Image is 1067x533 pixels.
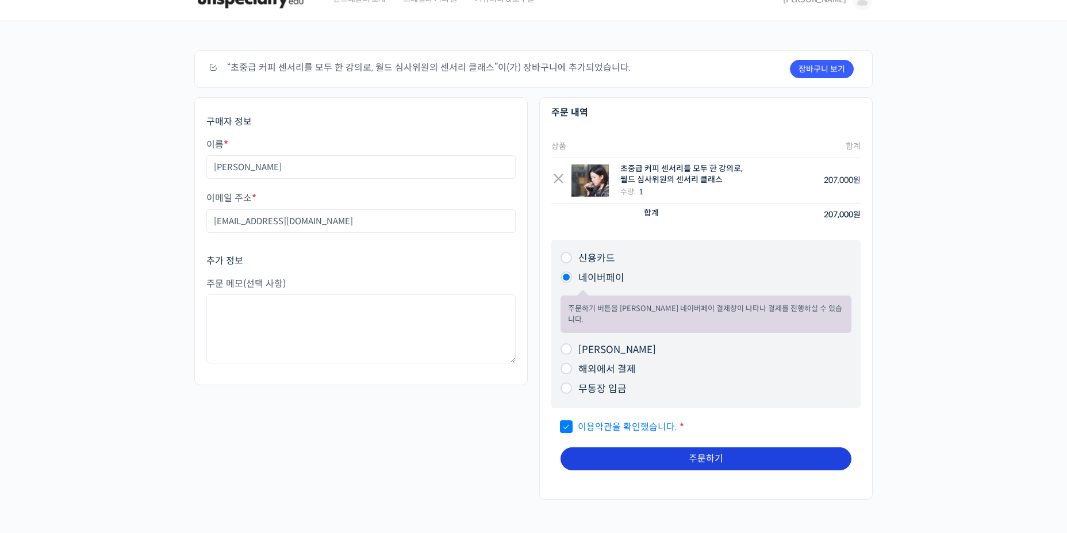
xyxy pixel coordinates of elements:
[252,192,256,204] abbr: 필수
[578,383,627,395] label: 무통장 입금
[551,173,566,187] a: Remove this item
[551,135,753,158] th: 상품
[790,60,854,78] a: 장바구니 보기
[206,140,516,150] label: 이름
[3,365,76,393] a: 홈
[561,421,677,433] span: 을 확인했습니다.
[620,186,746,198] div: 수량:
[680,421,684,433] abbr: 필수
[551,106,861,119] h3: 주문 내역
[551,204,753,226] th: 합계
[224,139,228,151] abbr: 필수
[76,365,148,393] a: 대화
[206,279,516,289] label: 주문 메모
[561,447,851,470] button: 주문하기
[194,50,873,88] div: “초중급 커피 센서리를 모두 한 강의로, 월드 심사위원의 센서리 클래스”이(가) 장바구니에 추가되었습니다.
[824,209,861,220] bdi: 207,000
[178,382,191,391] span: 설정
[243,278,286,290] span: (선택 사항)
[568,303,844,325] p: 주문하기 버튼을 [PERSON_NAME] 네이버페이 결제창이 나타나 결제를 진행하실 수 있습니다.
[578,363,636,375] label: 해외에서 결제
[578,421,612,433] a: 이용약관
[148,365,221,393] a: 설정
[36,382,43,391] span: 홈
[639,187,643,197] strong: 1
[578,272,624,284] label: 네이버페이
[206,116,516,128] h3: 구매자 정보
[206,193,516,204] label: 이메일 주소
[853,175,861,185] span: 원
[578,344,656,356] label: [PERSON_NAME]
[105,382,119,392] span: 대화
[753,135,861,158] th: 합계
[206,209,516,233] input: username@domain.com
[620,163,746,186] div: 초중급 커피 센서리를 모두 한 강의로, 월드 심사위원의 센서리 클래스
[824,175,861,185] bdi: 207,000
[206,255,516,267] h3: 추가 정보
[578,252,615,264] label: 신용카드
[853,209,861,220] span: 원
